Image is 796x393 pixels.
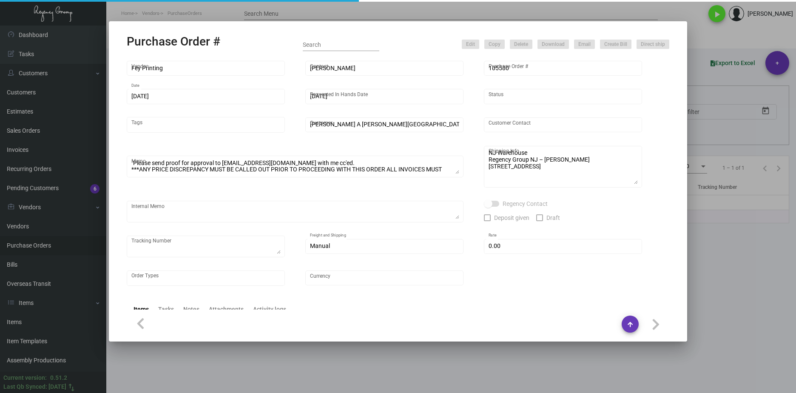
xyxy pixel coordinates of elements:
[546,213,560,223] span: Draft
[510,40,532,49] button: Delete
[134,305,149,314] div: Items
[494,213,529,223] span: Deposit given
[466,41,475,48] span: Edit
[253,305,286,314] div: Activity logs
[127,34,220,49] h2: Purchase Order #
[310,242,330,249] span: Manual
[183,305,199,314] div: Notes
[537,40,569,49] button: Download
[3,373,47,382] div: Current version:
[641,41,665,48] span: Direct ship
[574,40,595,49] button: Email
[484,40,505,49] button: Copy
[158,305,174,314] div: Tasks
[50,373,67,382] div: 0.51.2
[542,41,565,48] span: Download
[3,382,66,391] div: Last Qb Synced: [DATE]
[462,40,479,49] button: Edit
[503,199,548,209] span: Regency Contact
[209,305,244,314] div: Attachments
[489,41,500,48] span: Copy
[514,41,528,48] span: Delete
[637,40,669,49] button: Direct ship
[578,41,591,48] span: Email
[604,41,627,48] span: Create Bill
[600,40,631,49] button: Create Bill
